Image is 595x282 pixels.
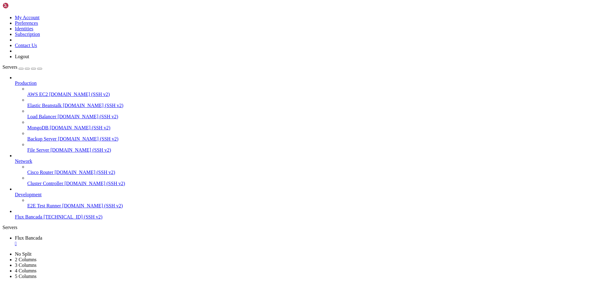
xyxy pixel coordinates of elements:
[27,103,62,108] span: Elastic Beanstalk
[27,147,593,153] a: File Server [DOMAIN_NAME] (SSH v2)
[27,181,593,186] a: Cluster Controller [DOMAIN_NAME] (SSH v2)
[15,274,37,279] a: 5 Columns
[27,136,57,141] span: Backup Server
[2,225,593,230] div: Servers
[27,131,593,142] li: Backup Server [DOMAIN_NAME] (SSH v2)
[27,170,593,175] a: Cisco Router [DOMAIN_NAME] (SSH v2)
[27,125,593,131] a: MongoDB [DOMAIN_NAME] (SSH v2)
[27,197,593,209] li: E2E Test Runner [DOMAIN_NAME] (SSH v2)
[2,64,17,70] span: Servers
[63,103,124,108] span: [DOMAIN_NAME] (SSH v2)
[64,181,125,186] span: [DOMAIN_NAME] (SSH v2)
[2,2,514,8] x-row: Connecting [TECHNICAL_ID]...
[15,192,42,197] span: Development
[15,186,593,209] li: Development
[15,15,40,20] a: My Account
[50,125,110,130] span: [DOMAIN_NAME] (SSH v2)
[27,203,593,209] a: E2E Test Runner [DOMAIN_NAME] (SSH v2)
[15,80,37,86] span: Production
[27,92,48,97] span: AWS EC2
[55,170,115,175] span: [DOMAIN_NAME] (SSH v2)
[27,125,48,130] span: MongoDB
[51,147,111,153] span: [DOMAIN_NAME] (SSH v2)
[27,103,593,108] a: Elastic Beanstalk [DOMAIN_NAME] (SSH v2)
[43,214,102,219] span: [TECHNICAL_ID] (SSH v2)
[2,64,42,70] a: Servers
[58,136,119,141] span: [DOMAIN_NAME] (SSH v2)
[27,114,56,119] span: Load Balancer
[27,203,61,208] span: E2E Test Runner
[27,136,593,142] a: Backup Server [DOMAIN_NAME] (SSH v2)
[15,43,37,48] a: Contact Us
[15,235,593,246] a: Flux Bancada
[58,114,118,119] span: [DOMAIN_NAME] (SSH v2)
[15,209,593,220] li: Flux Bancada [TECHNICAL_ID] (SSH v2)
[27,175,593,186] li: Cluster Controller [DOMAIN_NAME] (SSH v2)
[15,158,32,164] span: Network
[15,214,42,219] span: Flux Bancada
[15,54,29,59] a: Logout
[27,92,593,97] a: AWS EC2 [DOMAIN_NAME] (SSH v2)
[27,108,593,119] li: Load Balancer [DOMAIN_NAME] (SSH v2)
[62,203,123,208] span: [DOMAIN_NAME] (SSH v2)
[15,153,593,186] li: Network
[27,97,593,108] li: Elastic Beanstalk [DOMAIN_NAME] (SSH v2)
[15,257,37,262] a: 2 Columns
[27,119,593,131] li: MongoDB [DOMAIN_NAME] (SSH v2)
[27,170,53,175] span: Cisco Router
[2,2,38,9] img: Shellngn
[15,214,593,220] a: Flux Bancada [TECHNICAL_ID] (SSH v2)
[27,86,593,97] li: AWS EC2 [DOMAIN_NAME] (SSH v2)
[15,32,40,37] a: Subscription
[15,80,593,86] a: Production
[49,92,110,97] span: [DOMAIN_NAME] (SSH v2)
[15,192,593,197] a: Development
[15,262,37,268] a: 3 Columns
[15,251,32,257] a: No Split
[15,26,33,31] a: Identities
[15,235,42,241] span: Flux Bancada
[2,8,5,13] div: (0, 1)
[15,268,37,273] a: 4 Columns
[15,158,593,164] a: Network
[15,20,38,26] a: Preferences
[15,75,593,153] li: Production
[27,114,593,119] a: Load Balancer [DOMAIN_NAME] (SSH v2)
[27,164,593,175] li: Cisco Router [DOMAIN_NAME] (SSH v2)
[27,142,593,153] li: File Server [DOMAIN_NAME] (SSH v2)
[27,181,63,186] span: Cluster Controller
[27,147,49,153] span: File Server
[15,241,593,246] a: 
